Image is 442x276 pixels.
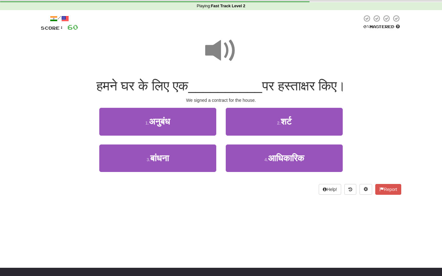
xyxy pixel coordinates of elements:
small: 1 . [145,120,149,126]
span: हमने घर के लिए एक [96,78,188,93]
span: __________ [188,78,262,93]
span: अनुबंध [149,117,170,126]
div: / [41,15,78,22]
span: 60 [67,23,78,31]
span: Score: [41,25,64,31]
span: 0 % [363,24,370,29]
button: 1.अनुबंध [99,108,216,135]
button: 2.शर्ट [226,108,343,135]
div: We signed a contract for the house. [41,97,401,103]
span: शर्ट [281,117,292,126]
button: 4.आधिकारिक [226,144,343,172]
span: आधिकारिक [268,153,304,163]
button: Report [375,184,401,195]
button: Help! [319,184,341,195]
span: बांधना [150,153,169,163]
strong: Fast Track Level 2 [211,4,245,8]
div: Mastered [362,24,401,30]
small: 3 . [147,157,150,162]
span: पर हस्ताक्षर किए। [262,78,346,93]
button: Round history (alt+y) [344,184,356,195]
small: 4 . [264,157,268,162]
small: 2 . [277,120,281,126]
button: 3.बांधना [99,144,216,172]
